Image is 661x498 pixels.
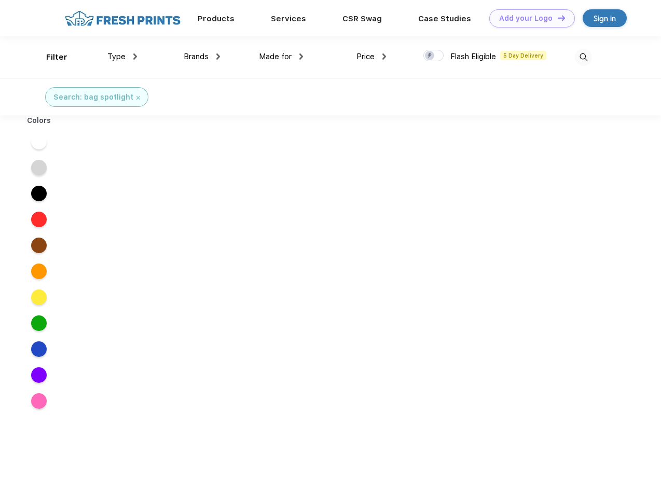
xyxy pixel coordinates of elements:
[53,92,133,103] div: Search: bag spotlight
[136,96,140,100] img: filter_cancel.svg
[575,49,592,66] img: desktop_search.svg
[558,15,565,21] img: DT
[594,12,616,24] div: Sign in
[46,51,67,63] div: Filter
[184,52,209,61] span: Brands
[299,53,303,60] img: dropdown.png
[259,52,292,61] span: Made for
[62,9,184,27] img: fo%20logo%202.webp
[107,52,126,61] span: Type
[133,53,137,60] img: dropdown.png
[216,53,220,60] img: dropdown.png
[500,51,546,60] span: 5 Day Delivery
[356,52,375,61] span: Price
[382,53,386,60] img: dropdown.png
[450,52,496,61] span: Flash Eligible
[19,115,59,126] div: Colors
[499,14,553,23] div: Add your Logo
[583,9,627,27] a: Sign in
[198,14,235,23] a: Products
